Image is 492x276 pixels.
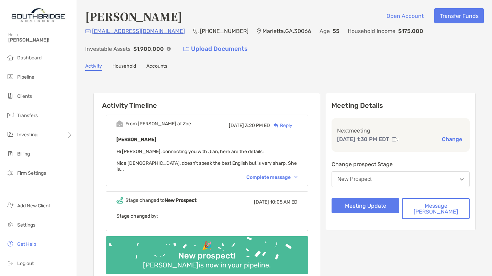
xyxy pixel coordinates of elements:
span: Log out [17,261,34,266]
h6: Activity Timeline [94,93,320,110]
img: clients icon [6,92,14,100]
p: $1,900,000 [133,45,164,53]
img: firm-settings icon [6,169,14,177]
span: 10:05 AM ED [270,199,298,205]
button: New Prospect [332,171,470,187]
img: Confetti [106,236,308,268]
span: [DATE] [254,199,269,205]
p: Marietta , GA , 30066 [262,27,311,35]
img: add_new_client icon [6,201,14,209]
img: Event icon [116,120,123,127]
b: [PERSON_NAME] [116,137,156,142]
p: $175,000 [398,27,423,35]
img: Open dropdown arrow [460,178,464,181]
div: New Prospect [337,176,372,182]
p: [DATE] 1:30 PM EDT [337,135,389,143]
img: pipeline icon [6,72,14,81]
img: transfers icon [6,111,14,119]
p: Stage changed by: [116,212,298,220]
span: Get Help [17,241,36,247]
button: Meeting Update [332,198,399,213]
p: Next meeting [337,126,464,135]
button: Change [440,136,464,143]
span: Clients [17,93,32,99]
p: Change prospect Stage [332,160,470,169]
span: Transfers [17,113,38,118]
button: Open Account [381,8,429,23]
img: Zoe Logo [8,3,68,27]
div: From [PERSON_NAME] at Zoe [125,121,191,127]
img: logout icon [6,259,14,267]
img: Info Icon [167,47,171,51]
span: Hi [PERSON_NAME], connecting you with Jian, here are the details: Nice [DEMOGRAPHIC_DATA], doesn'... [116,149,297,172]
div: Complete message [246,174,298,180]
p: [EMAIL_ADDRESS][DOMAIN_NAME] [92,27,185,35]
img: Reply icon [273,123,279,128]
span: Firm Settings [17,170,46,176]
img: Event icon [116,197,123,204]
p: Age [320,27,330,35]
span: Add New Client [17,203,50,209]
div: New prospect! [176,251,238,261]
div: [PERSON_NAME] is now in your pipeline. [140,261,273,269]
div: Reply [270,122,292,129]
span: Billing [17,151,30,157]
img: Chevron icon [294,176,298,178]
img: button icon [183,47,189,51]
img: dashboard icon [6,53,14,61]
a: Accounts [146,63,167,71]
img: get-help icon [6,240,14,248]
p: Household Income [348,27,395,35]
p: [PHONE_NUMBER] [200,27,248,35]
span: Settings [17,222,35,228]
button: Message [PERSON_NAME] [402,198,470,219]
img: communication type [392,137,398,142]
a: Activity [85,63,102,71]
a: Household [112,63,136,71]
span: 3:20 PM ED [245,123,270,128]
img: investing icon [6,130,14,138]
h4: [PERSON_NAME] [85,8,182,24]
a: Upload Documents [179,42,252,56]
p: Meeting Details [332,101,470,110]
img: Email Icon [85,29,91,33]
img: billing icon [6,149,14,158]
div: 🎉 [199,241,215,251]
span: [PERSON_NAME]! [8,37,72,43]
b: New Prospect [165,197,197,203]
button: Transfer Funds [434,8,484,23]
span: Investing [17,132,37,138]
p: 55 [333,27,339,35]
img: Location Icon [257,28,261,34]
p: Investable Assets [85,45,131,53]
span: Dashboard [17,55,42,61]
span: [DATE] [229,123,244,128]
div: Stage changed to [125,197,197,203]
img: Phone Icon [193,28,199,34]
span: Pipeline [17,74,34,80]
img: settings icon [6,220,14,229]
